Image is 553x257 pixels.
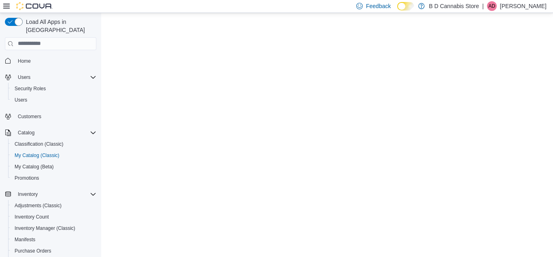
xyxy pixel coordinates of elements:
[15,214,49,220] span: Inventory Count
[8,200,100,211] button: Adjustments (Classic)
[15,164,54,170] span: My Catalog (Beta)
[18,58,31,64] span: Home
[366,2,391,10] span: Feedback
[2,72,100,83] button: Users
[15,175,39,181] span: Promotions
[15,128,96,138] span: Catalog
[18,191,38,198] span: Inventory
[11,162,57,172] a: My Catalog (Beta)
[11,212,52,222] a: Inventory Count
[15,248,51,254] span: Purchase Orders
[2,110,100,122] button: Customers
[2,189,100,200] button: Inventory
[11,151,63,160] a: My Catalog (Classic)
[16,2,53,10] img: Cova
[15,56,96,66] span: Home
[429,1,479,11] p: B D Cannabis Store
[8,161,100,172] button: My Catalog (Beta)
[8,211,100,223] button: Inventory Count
[500,1,547,11] p: [PERSON_NAME]
[2,55,100,67] button: Home
[15,189,41,199] button: Inventory
[8,234,100,245] button: Manifests
[11,223,96,233] span: Inventory Manager (Classic)
[15,85,46,92] span: Security Roles
[15,189,96,199] span: Inventory
[8,94,100,106] button: Users
[8,245,100,257] button: Purchase Orders
[11,84,49,93] a: Security Roles
[15,152,60,159] span: My Catalog (Classic)
[15,225,75,232] span: Inventory Manager (Classic)
[15,97,27,103] span: Users
[15,141,64,147] span: Classification (Classic)
[8,172,100,184] button: Promotions
[487,1,497,11] div: Aman Dhillon
[11,139,67,149] a: Classification (Classic)
[11,173,43,183] a: Promotions
[15,72,96,82] span: Users
[15,128,38,138] button: Catalog
[15,72,34,82] button: Users
[11,235,38,244] a: Manifests
[15,111,96,121] span: Customers
[8,223,100,234] button: Inventory Manager (Classic)
[11,201,65,210] a: Adjustments (Classic)
[23,18,96,34] span: Load All Apps in [GEOGRAPHIC_DATA]
[2,127,100,138] button: Catalog
[15,202,62,209] span: Adjustments (Classic)
[11,201,96,210] span: Adjustments (Classic)
[482,1,484,11] p: |
[11,212,96,222] span: Inventory Count
[11,173,96,183] span: Promotions
[397,2,414,11] input: Dark Mode
[11,235,96,244] span: Manifests
[18,113,41,120] span: Customers
[11,246,96,256] span: Purchase Orders
[8,138,100,150] button: Classification (Classic)
[15,112,45,121] a: Customers
[8,83,100,94] button: Security Roles
[11,246,55,256] a: Purchase Orders
[11,84,96,93] span: Security Roles
[18,130,34,136] span: Catalog
[11,95,96,105] span: Users
[15,236,35,243] span: Manifests
[11,139,96,149] span: Classification (Classic)
[18,74,30,81] span: Users
[11,223,79,233] a: Inventory Manager (Classic)
[8,150,100,161] button: My Catalog (Classic)
[11,151,96,160] span: My Catalog (Classic)
[11,162,96,172] span: My Catalog (Beta)
[489,1,496,11] span: AD
[15,56,34,66] a: Home
[11,95,30,105] a: Users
